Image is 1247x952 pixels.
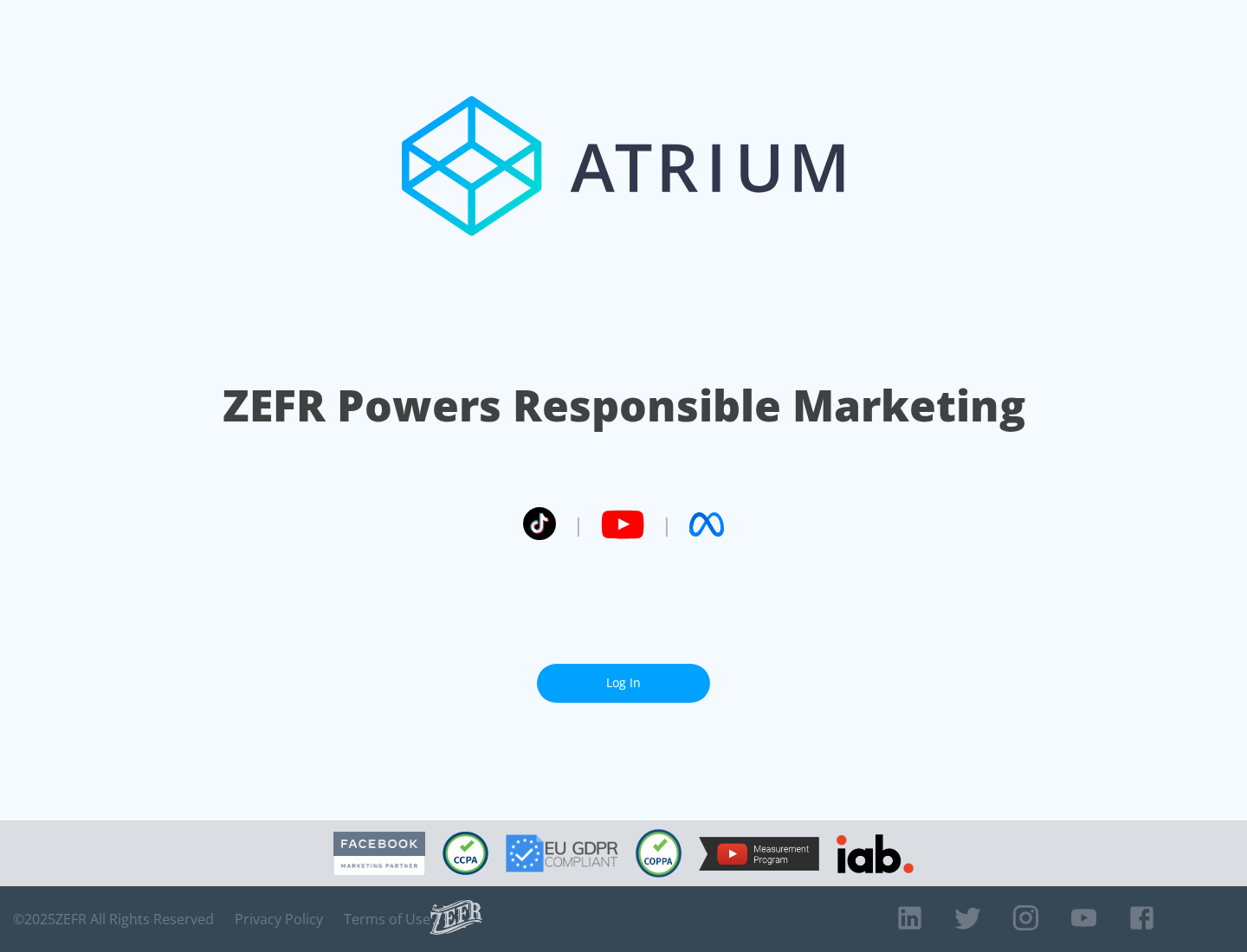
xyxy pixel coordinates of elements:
h1: ZEFR Powers Responsible Marketing [223,376,1025,435]
a: Privacy Policy [235,910,323,928]
img: CCPA Compliant [443,832,488,875]
a: Terms of Use [344,910,430,928]
span: | [662,511,672,537]
span: © 2025 ZEFR All Rights Reserved [13,910,214,928]
img: YouTube Measurement Program [699,837,819,871]
img: IAB [837,834,914,873]
span: | [573,511,584,537]
img: COPPA Compliant [636,829,682,878]
img: Facebook Marketing Partner [333,832,425,876]
a: Log In [537,664,710,703]
img: GDPR Compliant [506,834,618,872]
